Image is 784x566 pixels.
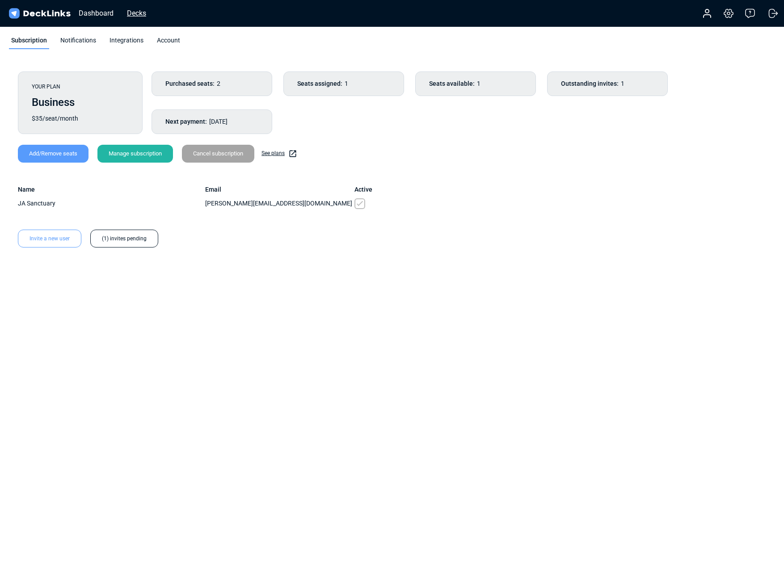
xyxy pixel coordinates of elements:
div: [DATE] [152,109,272,134]
div: Cancel subscription [182,145,254,163]
span: Outstanding invites: [561,79,619,88]
div: Add/Remove seats [18,145,89,163]
div: Email [205,185,355,194]
div: Manage subscription [97,145,173,163]
div: $35/seat/month [32,114,129,123]
div: Notifications [58,36,98,49]
div: 1 [415,71,536,96]
div: YOUR PLAN [32,83,129,91]
div: 1 [283,71,404,96]
img: DeckLinks [7,7,72,20]
div: Account [155,36,182,49]
span: Purchased seats: [165,79,215,88]
span: Seats assigned: [297,79,342,88]
div: Business [32,94,129,110]
div: JA Sanctuary [18,199,205,208]
div: (1) invites pending [90,230,158,247]
div: [PERSON_NAME][EMAIL_ADDRESS][DOMAIN_NAME] [205,199,355,208]
div: Decks [122,8,151,19]
div: Name [18,185,205,194]
span: Next payment: [165,117,207,126]
div: Integrations [107,36,146,49]
div: 1 [547,71,668,96]
a: See plans [261,149,297,158]
div: Subscription [9,36,49,49]
span: Seats available: [429,79,475,88]
div: 2 [152,71,272,96]
div: Invite a new user [18,230,81,247]
div: Active [354,185,372,194]
div: Dashboard [74,8,118,19]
